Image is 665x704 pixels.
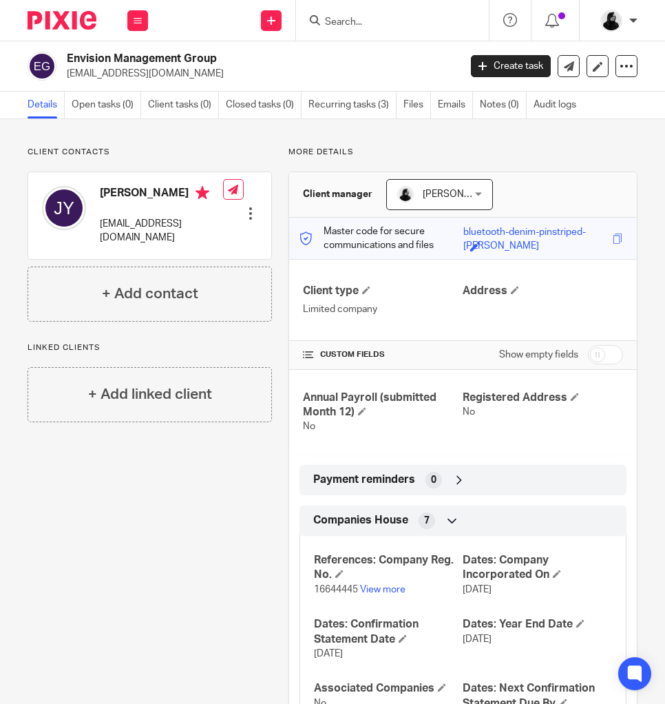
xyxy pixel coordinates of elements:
h4: + Add contact [102,283,198,304]
a: Client tasks (0) [148,92,219,118]
a: Open tasks (0) [72,92,141,118]
i: Primary [196,186,209,200]
span: 0 [431,473,436,487]
h2: Envision Management Group [67,52,374,66]
p: Limited company [303,302,463,316]
h4: Dates: Year End Date [463,617,612,632]
span: [PERSON_NAME] [423,189,498,199]
h4: Dates: Company Incorporated On [463,553,612,583]
span: [DATE] [463,585,492,594]
h4: Client type [303,284,463,298]
a: Emails [438,92,473,118]
h4: References: Company Reg. No. [314,553,463,583]
h4: + Add linked client [88,384,212,405]
span: No [463,407,475,417]
h4: [PERSON_NAME] [100,186,223,203]
span: Payment reminders [313,473,415,487]
a: Closed tasks (0) [226,92,302,118]
a: View more [360,585,405,594]
p: Linked clients [28,342,272,353]
a: Notes (0) [480,92,527,118]
img: PHOTO-2023-03-20-11-06-28%203.jpg [397,186,414,203]
h4: CUSTOM FIELDS [303,349,463,360]
div: bluetooth-denim-pinstriped-[PERSON_NAME] [463,225,609,241]
h4: Dates: Confirmation Statement Date [314,617,463,647]
img: PHOTO-2023-03-20-11-06-28%203.jpg [600,10,622,32]
span: 7 [424,514,430,528]
a: Audit logs [534,92,583,118]
span: [DATE] [463,634,492,644]
label: Show empty fields [499,348,578,362]
p: Master code for secure communications and files [299,225,463,253]
h4: Annual Payroll (submitted Month 12) [303,391,463,420]
img: svg%3E [28,52,56,81]
span: Companies House [313,513,408,528]
input: Search [324,17,447,29]
span: No [303,422,315,431]
a: Create task [471,55,551,77]
p: [EMAIL_ADDRESS][DOMAIN_NAME] [67,67,450,81]
span: 16644445 [314,585,358,594]
img: Pixie [28,11,96,30]
p: Client contacts [28,147,272,158]
span: [DATE] [314,649,343,659]
a: Files [403,92,431,118]
img: svg%3E [42,186,86,230]
h4: Associated Companies [314,681,463,696]
p: [EMAIL_ADDRESS][DOMAIN_NAME] [100,217,223,245]
h3: Client manager [303,187,372,201]
a: Details [28,92,65,118]
a: Recurring tasks (3) [308,92,397,118]
h4: Address [463,284,623,298]
h4: Registered Address [463,391,623,405]
p: More details [288,147,637,158]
